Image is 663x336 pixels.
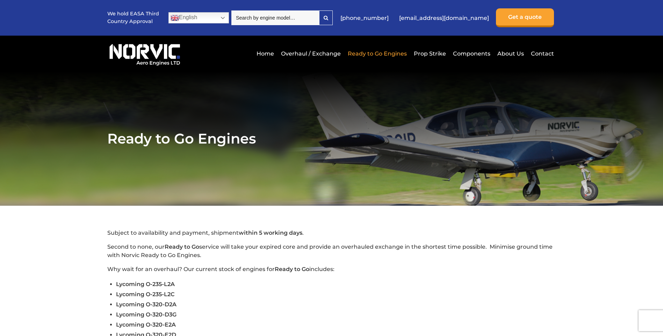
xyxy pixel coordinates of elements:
a: About Us [496,45,526,62]
span: Lycoming O-320-D3G [116,311,176,318]
strong: Ready to Go [165,243,199,250]
h1: Ready to Go Engines [107,130,556,147]
p: We hold EASA Third Country Approval [107,10,160,25]
span: Lycoming O-235-L2C [116,291,175,298]
a: Contact [529,45,554,62]
span: Lycoming O-320-E2A [116,321,176,328]
strong: Ready to Go [275,266,309,272]
p: Subject to availability and payment, shipment . [107,229,556,237]
span: Lycoming O-320-D2A [116,301,176,308]
a: [PHONE_NUMBER] [337,9,392,27]
img: en [171,14,179,22]
strong: within 5 working days [239,229,302,236]
span: Lycoming O-235-L2A [116,281,175,287]
img: Norvic Aero Engines logo [107,41,182,66]
a: Home [255,45,276,62]
p: Second to none, our service will take your expired core and provide an overhauled exchange in the... [107,243,556,260]
p: Why wait for an overhaul? Our current stock of engines for includes: [107,265,556,273]
input: Search by engine model… [231,10,319,25]
a: Prop Strike [412,45,448,62]
a: Ready to Go Engines [346,45,409,62]
a: Overhaul / Exchange [279,45,343,62]
a: [EMAIL_ADDRESS][DOMAIN_NAME] [396,9,492,27]
a: Components [451,45,492,62]
a: Get a quote [496,8,554,27]
a: English [168,12,229,23]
